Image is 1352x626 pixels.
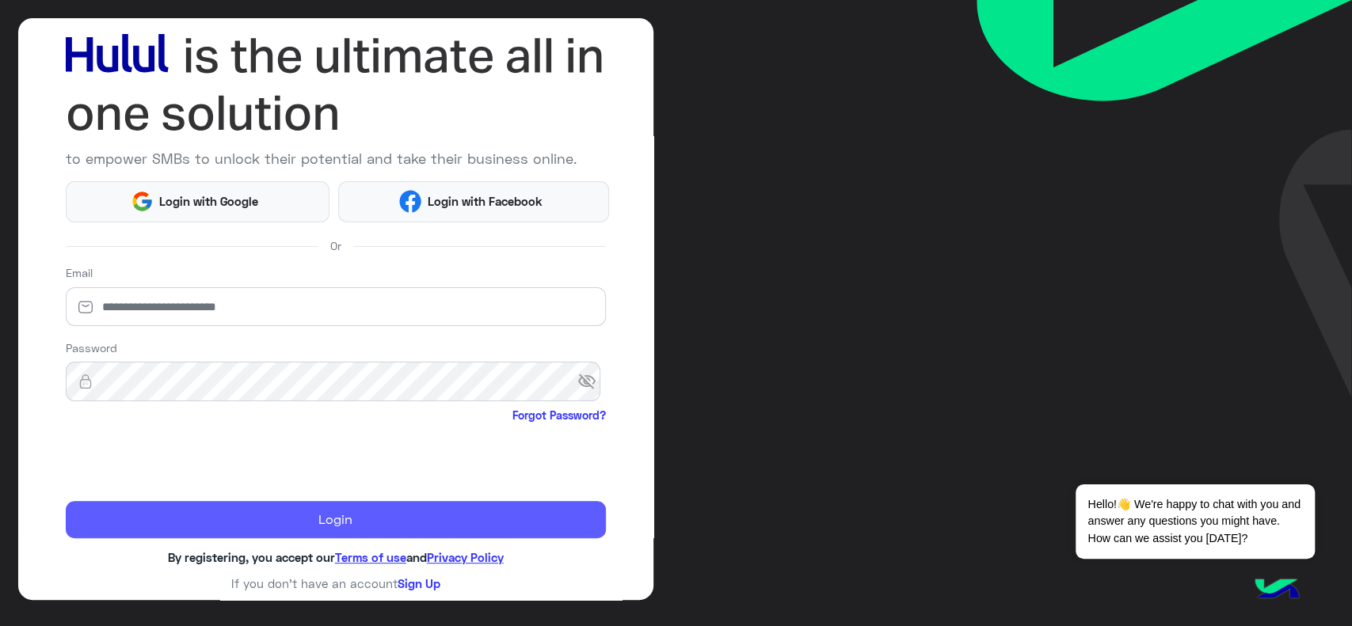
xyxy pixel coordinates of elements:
span: Or [330,237,341,254]
span: Login with Google [154,192,265,211]
img: Facebook [399,190,422,213]
img: Google [131,190,154,213]
button: Login [66,501,606,539]
img: hululLoginTitle_EN.svg [66,27,606,142]
iframe: reCAPTCHA [66,427,307,489]
a: Privacy Policy [427,550,504,564]
label: Password [66,340,117,356]
img: hulul-logo.png [1249,563,1304,618]
span: By registering, you accept our [168,550,335,564]
img: lock [66,374,105,389]
button: Login with Google [66,181,330,222]
p: to empower SMBs to unlock their potential and take their business online. [66,148,606,169]
a: Sign Up [398,576,440,590]
a: Forgot Password? [512,407,606,423]
span: visibility_off [577,367,606,396]
h6: If you don’t have an account [66,576,606,590]
span: Hello!👋 We're happy to chat with you and answer any questions you might have. How can we assist y... [1076,484,1314,559]
a: Terms of use [335,550,406,564]
span: Login with Facebook [421,192,548,211]
label: Email [66,264,93,281]
span: and [406,550,427,564]
button: Login with Facebook [338,181,608,222]
img: email [66,299,105,315]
